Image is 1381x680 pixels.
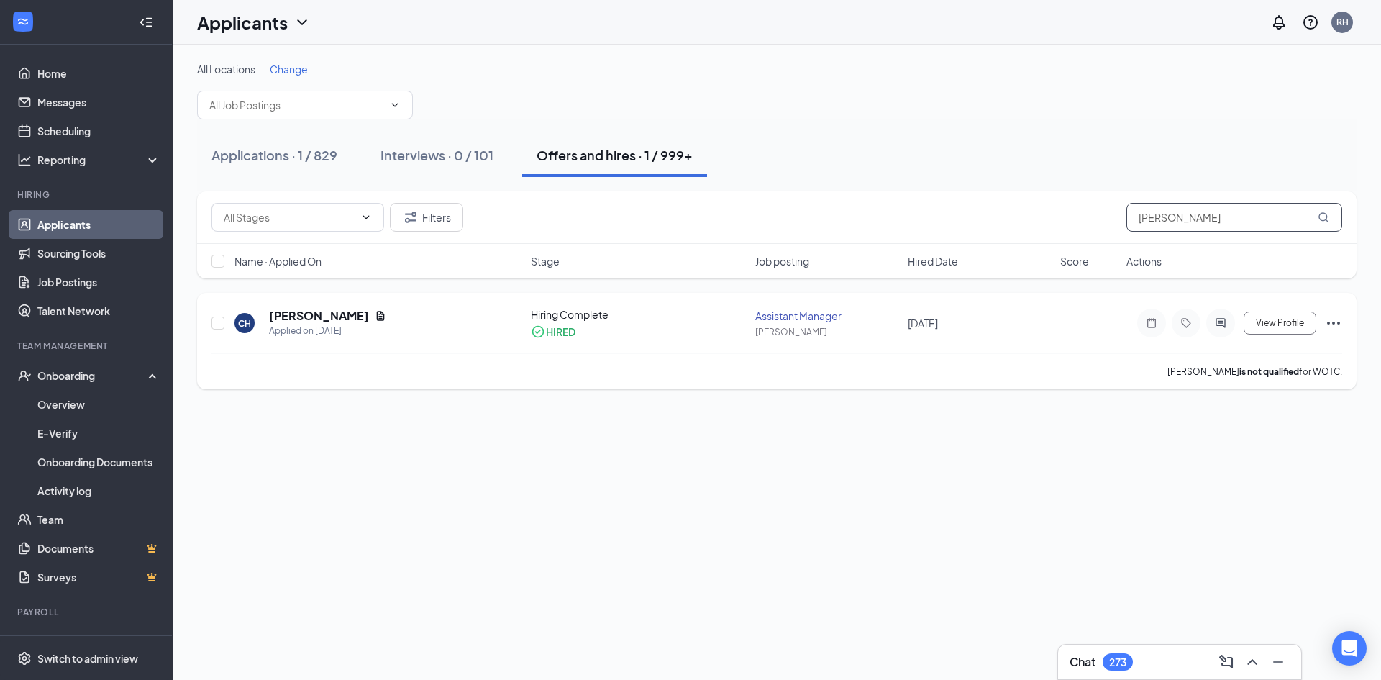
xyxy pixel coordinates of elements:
[209,97,383,113] input: All Job Postings
[37,627,160,656] a: PayrollCrown
[389,99,401,111] svg: ChevronDown
[17,368,32,383] svg: UserCheck
[1143,317,1160,329] svg: Note
[375,310,386,322] svg: Document
[1239,366,1299,377] b: is not qualified
[17,153,32,167] svg: Analysis
[755,254,809,268] span: Job posting
[234,254,322,268] span: Name · Applied On
[197,63,255,76] span: All Locations
[908,254,958,268] span: Hired Date
[37,390,160,419] a: Overview
[1267,650,1290,674] button: Minimize
[37,59,160,88] a: Home
[37,88,160,117] a: Messages
[17,189,158,201] div: Hiring
[270,63,308,76] span: Change
[380,146,493,164] div: Interviews · 0 / 101
[37,117,160,145] a: Scheduling
[37,534,160,563] a: DocumentsCrown
[37,505,160,534] a: Team
[37,210,160,239] a: Applicants
[755,326,899,338] div: [PERSON_NAME]
[1332,631,1367,666] div: Open Intercom Messenger
[224,209,355,225] input: All Stages
[1244,312,1316,335] button: View Profile
[37,296,160,325] a: Talent Network
[1244,653,1261,671] svg: ChevronUp
[293,14,311,31] svg: ChevronDown
[139,15,153,30] svg: Collapse
[17,606,158,618] div: Payroll
[37,476,160,505] a: Activity log
[1070,654,1095,670] h3: Chat
[269,308,369,324] h5: [PERSON_NAME]
[1302,14,1319,31] svg: QuestionInfo
[1270,653,1287,671] svg: Minimize
[1256,318,1304,328] span: View Profile
[1318,212,1329,223] svg: MagnifyingGlass
[546,325,575,339] div: HIRED
[755,309,899,323] div: Assistant Manager
[1126,254,1162,268] span: Actions
[37,448,160,476] a: Onboarding Documents
[1060,254,1089,268] span: Score
[17,651,32,666] svg: Settings
[238,317,251,330] div: CH
[16,14,30,29] svg: WorkstreamLogo
[1167,366,1342,378] p: [PERSON_NAME] for WOTC.
[360,212,372,223] svg: ChevronDown
[37,368,148,383] div: Onboarding
[1212,317,1229,329] svg: ActiveChat
[531,307,747,322] div: Hiring Complete
[37,268,160,296] a: Job Postings
[1126,203,1342,232] input: Search in offers and hires
[531,325,545,339] svg: CheckmarkCircle
[1325,314,1342,332] svg: Ellipses
[1109,656,1126,668] div: 273
[269,324,386,338] div: Applied on [DATE]
[37,419,160,448] a: E-Verify
[1177,317,1195,329] svg: Tag
[211,146,337,164] div: Applications · 1 / 829
[37,563,160,591] a: SurveysCrown
[37,239,160,268] a: Sourcing Tools
[37,153,161,167] div: Reporting
[531,254,560,268] span: Stage
[402,209,419,226] svg: Filter
[1336,16,1349,28] div: RH
[1270,14,1287,31] svg: Notifications
[537,146,693,164] div: Offers and hires · 1 / 999+
[197,10,288,35] h1: Applicants
[908,317,938,330] span: [DATE]
[1241,650,1264,674] button: ChevronUp
[37,651,138,666] div: Switch to admin view
[390,203,463,232] button: Filter Filters
[1215,650,1238,674] button: ComposeMessage
[1218,653,1235,671] svg: ComposeMessage
[17,340,158,352] div: Team Management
